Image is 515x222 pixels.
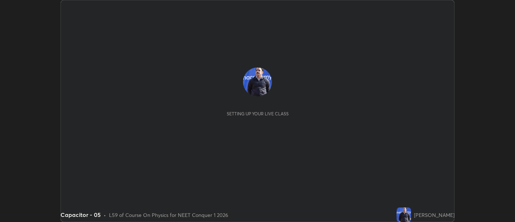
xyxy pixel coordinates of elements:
div: L59 of Course On Physics for NEET Conquer 1 2026 [109,211,228,219]
div: • [104,211,106,219]
div: Setting up your live class [227,111,289,116]
img: 0fac2fe1a61b44c9b83749fbfb6ae1ce.jpg [397,207,411,222]
div: [PERSON_NAME] [414,211,455,219]
img: 0fac2fe1a61b44c9b83749fbfb6ae1ce.jpg [243,67,272,96]
div: Capacitor - 05 [60,210,101,219]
